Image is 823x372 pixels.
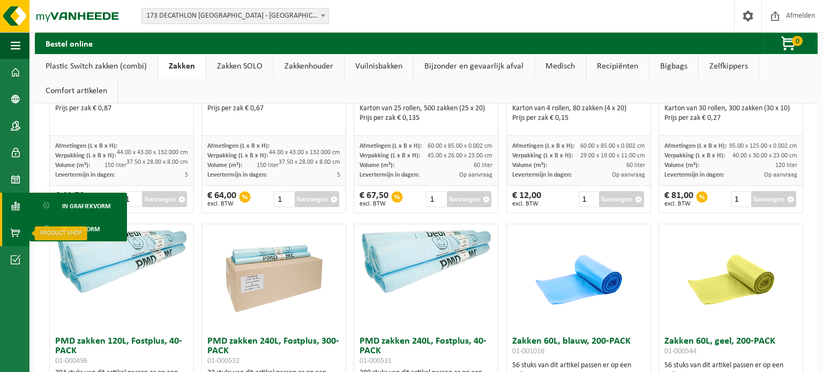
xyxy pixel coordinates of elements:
h3: Zakken 60L, blauw, 200-PACK [512,337,645,358]
a: Bigbags [649,54,698,79]
span: Op aanvraag [612,172,645,178]
img: 01-000532 [220,224,327,331]
input: 1 [731,191,750,207]
input: 1 [426,191,445,207]
a: Zakkenhouder [274,54,344,79]
span: 60.00 x 85.00 x 0.002 cm [428,143,492,149]
span: 45.00 x 26.00 x 23.00 cm [428,153,492,159]
span: Afmetingen (L x B x H): [512,143,574,149]
div: Karton van 30 rollen, 300 zakken (30 x 10) [664,104,797,113]
span: 01-000544 [664,347,697,355]
div: Karton van 4 rollen, 80 zakken (4 x 20) [512,104,645,113]
span: Verpakking (L x B x H): [55,153,116,159]
h3: Zakken 60L, geel, 200-PACK [664,337,797,358]
span: In grafiekvorm [62,196,110,216]
div: € 12,00 [512,191,541,207]
span: Volume (m³): [207,162,242,169]
span: Levertermijn in dagen: [207,172,267,178]
a: Comfort artikelen [35,79,118,103]
span: Op aanvraag [764,172,797,178]
button: Toevoegen [142,191,187,207]
span: Levertermijn in dagen: [55,172,115,178]
span: 60 liter [474,162,492,169]
span: Afmetingen (L x B x H): [55,143,117,149]
span: 44.00 x 43.00 x 132.000 cm [269,149,340,156]
span: 01-001016 [512,347,544,355]
span: Volume (m³): [360,162,394,169]
span: 37.50 x 28.00 x 8.00 cm [126,159,188,165]
span: 5 [185,172,188,178]
span: 44.00 x 43.00 x 132.000 cm [117,149,188,156]
span: Volume (m³): [55,162,90,169]
div: Prijs per zak € 0,15 [512,113,645,123]
span: 60.00 x 85.00 x 0.002 cm [580,143,645,149]
a: Zelfkippers [699,54,759,79]
div: Prijs per zak € 0,135 [360,113,492,123]
span: Levertermijn in dagen: [360,172,419,178]
span: 120 liter [775,162,797,169]
button: Toevoegen [751,191,796,207]
span: 01-000532 [207,357,240,365]
div: € 64,00 [207,191,236,207]
a: In grafiekvorm [32,195,124,216]
div: Prijs per zak € 0,67 [207,104,340,113]
img: 01-001016 [525,224,632,331]
img: 01-000496 [50,224,193,296]
button: Toevoegen [295,191,340,207]
span: excl. BTW [512,201,541,207]
span: 37.50 x 28.00 x 8.00 cm [279,159,340,165]
button: Toevoegen [447,191,492,207]
span: excl. BTW [664,201,693,207]
span: 150 liter [104,162,126,169]
span: Levertermijn in dagen: [512,172,572,178]
input: 1 [122,191,141,207]
h3: PMD zakken 240L, Fostplus, 300-PACK [207,337,340,366]
span: Verpakking (L x B x H): [207,153,268,159]
div: € 67,50 [360,191,388,207]
a: Medisch [535,54,586,79]
h3: PMD zakken 120L, Fostplus, 40-PACK [55,337,188,366]
span: Op aanvraag [459,172,492,178]
a: Plastic Switch zakken (combi) [35,54,158,79]
span: 40.00 x 30.00 x 23.00 cm [732,153,797,159]
span: 5 [337,172,340,178]
a: In lijstvorm [32,218,124,239]
div: € 41,76 [55,191,84,207]
span: Volume (m³): [512,162,547,169]
span: Verpakking (L x B x H): [512,153,573,159]
div: Prijs per zak € 0,27 [664,113,797,123]
span: excl. BTW [207,201,236,207]
span: Afmetingen (L x B x H): [664,143,727,149]
h3: PMD zakken 240L, Fostplus, 40-PACK [360,337,492,366]
button: Toevoegen [599,191,644,207]
span: 173 DECATHLON ANTWERPEN - ANTWERPEN [142,9,328,24]
a: Bijzonder en gevaarlijk afval [414,54,534,79]
a: Vuilnisbakken [345,54,413,79]
span: Levertermijn in dagen: [664,172,724,178]
span: excl. BTW [360,201,388,207]
div: Karton van 25 rollen, 500 zakken (25 x 20) [360,104,492,113]
span: 173 DECATHLON ANTWERPEN - ANTWERPEN [141,8,329,24]
input: 1 [579,191,598,207]
div: Prijs per zak € 0,87 [55,104,188,113]
span: In lijstvorm [62,219,100,239]
span: 01-000531 [360,357,392,365]
span: 01-000496 [55,357,87,365]
input: 1 [274,191,293,207]
span: Verpakking (L x B x H): [360,153,420,159]
span: 60 liter [626,162,645,169]
a: Zakken [158,54,206,79]
img: 01-000544 [677,224,784,331]
a: Zakken SOLO [206,54,273,79]
span: Afmetingen (L x B x H): [360,143,422,149]
img: 01-000531 [354,224,498,296]
span: Afmetingen (L x B x H): [207,143,270,149]
span: Verpakking (L x B x H): [664,153,725,159]
span: 29.00 x 19.00 x 11.00 cm [580,153,645,159]
span: Volume (m³): [664,162,699,169]
h2: Bestel online [35,33,103,54]
a: Recipiënten [586,54,649,79]
span: 150 liter [257,162,279,169]
div: € 81,00 [664,191,693,207]
button: 0 [763,33,817,54]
